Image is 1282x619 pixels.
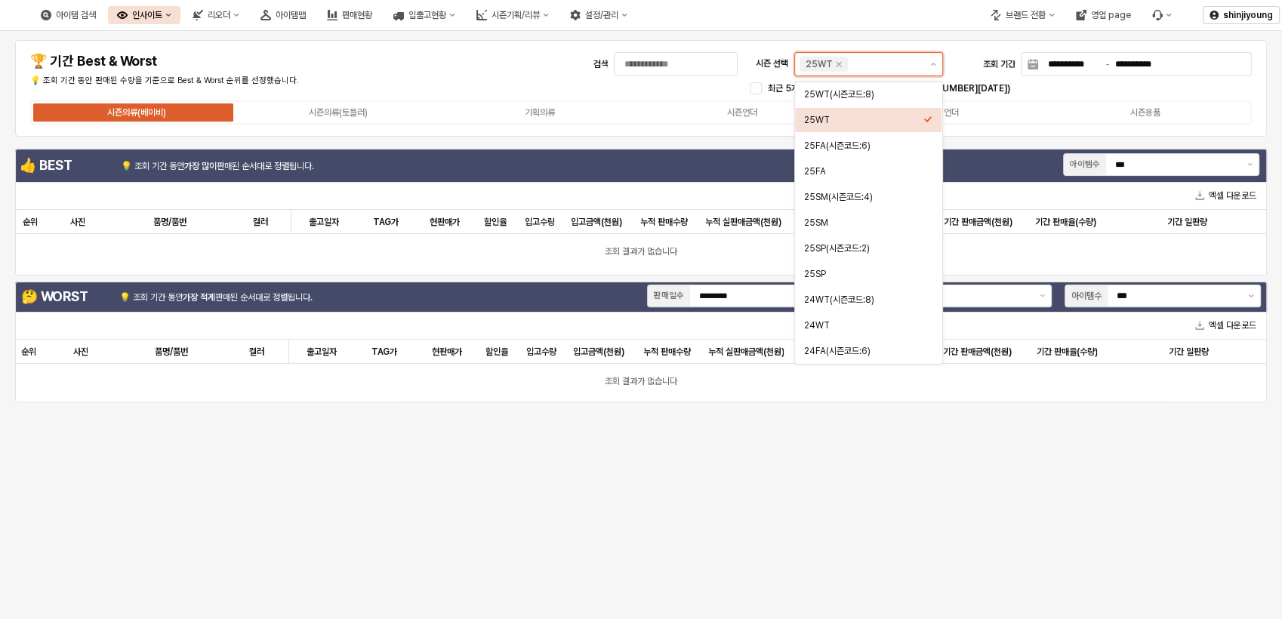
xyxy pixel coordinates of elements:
[1091,10,1131,20] div: 영업 page
[1169,346,1209,358] span: 기간 일판량
[804,268,923,280] div: 25SP
[30,75,436,88] p: 💡 조회 기간 동안 판매된 수량을 기준으로 Best & Worst 순위를 선정했습니다.
[573,346,624,358] span: 입고금액(천원)
[208,10,230,20] div: 리오더
[21,289,113,304] h4: 🤔 WORST
[251,6,315,24] div: 아이템맵
[561,6,636,24] div: 설정/관리
[707,346,784,358] span: 누적 실판매금액(천원)
[526,346,556,358] span: 입고수량
[727,107,757,118] div: 시즌언더
[253,216,268,228] span: 컬러
[373,216,399,228] span: TAG가
[132,10,162,20] div: 인사이트
[756,58,788,69] span: 시즌 선택
[1189,316,1262,334] button: 엑셀 다운로드
[32,6,105,24] div: 아이템 검색
[108,6,180,24] div: 인사이트
[56,10,96,20] div: 아이템 검색
[307,346,337,358] span: 출고일자
[641,106,843,119] label: 시즌언더
[1241,154,1259,175] button: 제안 사항 표시
[943,346,1012,358] span: 기간 판매금액(천원)
[836,61,842,67] div: Remove 25WT
[525,107,555,118] div: 기획의류
[1036,346,1097,358] span: 기간 판매율(수량)
[30,54,327,69] h4: 🏆 기간 Best & Worst
[804,140,923,152] div: 25FA(시즌코드:6)
[342,10,372,20] div: 판매현황
[1223,9,1273,21] p: shinjiyoung
[15,234,1267,270] div: 조회 결과가 없습니다
[249,346,264,358] span: 컬러
[467,6,558,24] div: 시즌기획/리뷰
[155,346,188,358] span: 품명/품번
[1070,158,1100,171] div: 아이템수
[804,114,923,126] div: 25WT
[795,82,942,365] div: Select an option
[1130,107,1160,118] div: 시즌용품
[804,191,923,203] div: 25SM(시즌코드:4)
[924,53,942,75] button: 제안 사항 표시
[654,289,684,303] div: 판매일수
[982,6,1064,24] div: 브랜드 전환
[804,345,923,357] div: 24FA(시즌코드:6)
[768,83,1010,94] span: 최근 5개년 무시즌 모아보기([DATE][PHONE_NUMBER][DATE])
[184,161,199,171] strong: 가장
[73,346,88,358] span: 사진
[432,346,462,358] span: 현판매가
[309,107,368,118] div: 시즌의류(토들러)
[593,59,608,69] span: 검색
[643,346,691,358] span: 누적 판매수량
[929,107,959,118] div: 기획언더
[492,10,540,20] div: 시즌기획/리뷰
[1045,106,1247,119] label: 시즌용품
[1006,10,1046,20] div: 브랜드 전환
[35,106,237,119] label: 시즌의류(베이비)
[276,10,306,20] div: 아이템맵
[183,6,248,24] div: 리오더
[843,106,1044,119] label: 기획언더
[237,106,439,119] label: 시즌의류(토들러)
[1242,285,1260,306] button: 제안 사항 표시
[571,216,622,228] span: 입고금액(천원)
[640,216,688,228] span: 누적 판매수량
[982,59,1015,69] span: 조회 기간
[1143,6,1181,24] div: 버그 제보 및 기능 개선 요청
[485,346,508,358] span: 할인율
[70,216,85,228] span: 사진
[318,6,381,24] div: 판매현황
[202,161,217,171] strong: 많이
[21,346,36,358] span: 순위
[107,107,166,118] div: 시즌의류(베이비)
[484,216,507,228] span: 할인율
[1067,6,1140,24] div: 영업 page
[1167,216,1207,228] span: 기간 일판량
[384,6,464,24] div: 입출고현황
[200,292,215,303] strong: 적게
[121,159,427,173] p: 💡 조회 기간 동안 판매된 순서대로 정렬됩니다.
[806,57,833,72] div: 25WT
[1071,289,1102,303] div: 아이템수
[309,216,339,228] span: 출고일자
[153,216,186,228] span: 품명/품번
[430,216,460,228] span: 현판매가
[119,291,427,304] p: 💡 조회 기간 동안 판매된 순서대로 정렬됩니다.
[804,165,923,177] div: 25FA
[23,216,38,228] span: 순위
[944,216,1012,228] span: 기간 판매금액(천원)
[585,10,618,20] div: 설정/관리
[371,346,397,358] span: TAG가
[804,242,923,254] div: 25SP(시즌코드:2)
[524,216,554,228] span: 입고수량
[408,10,446,20] div: 입출고현황
[1189,186,1262,205] button: 엑셀 다운로드
[1035,216,1096,228] span: 기간 판매율(수량)
[804,88,923,100] div: 25WT(시즌코드:8)
[439,106,641,119] label: 기획의류
[183,292,198,303] strong: 가장
[804,319,923,331] div: 24WT
[804,294,923,306] div: 24WT(시즌코드:8)
[804,217,923,229] div: 25SM
[20,158,118,173] h4: 👍 BEST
